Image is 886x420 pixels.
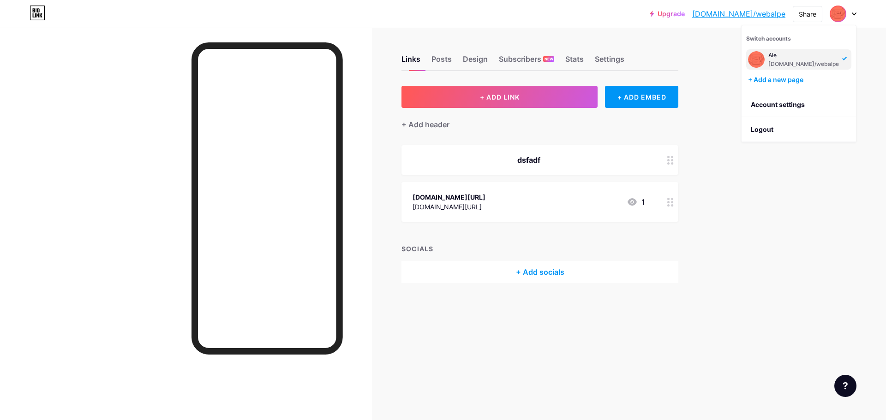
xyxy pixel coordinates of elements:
span: + ADD LINK [480,93,520,101]
span: NEW [545,56,553,62]
div: Settings [595,53,624,70]
div: Design [463,53,488,70]
div: SOCIALS [401,244,678,254]
div: + Add socials [401,261,678,283]
a: Upgrade [650,10,685,18]
div: + ADD EMBED [605,86,678,108]
div: Share [799,9,816,19]
div: [DOMAIN_NAME]/webalpe [768,60,839,68]
a: Account settings [742,92,856,117]
div: Ale [768,52,839,59]
div: + Add header [401,119,449,130]
span: Switch accounts [746,35,791,42]
img: webalpe [831,6,845,21]
a: [DOMAIN_NAME]/webalpe [692,8,785,19]
div: [DOMAIN_NAME][URL] [413,192,485,202]
div: 1 [627,196,645,207]
button: + ADD LINK [401,86,598,108]
img: webalpe [748,51,765,68]
div: [DOMAIN_NAME][URL] [413,202,485,212]
div: Subscribers [499,53,554,70]
li: Logout [742,117,856,142]
div: Posts [431,53,452,70]
div: dsfadf [413,154,645,166]
div: Stats [565,53,584,70]
div: Links [401,53,420,70]
div: + Add a new page [748,75,851,84]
